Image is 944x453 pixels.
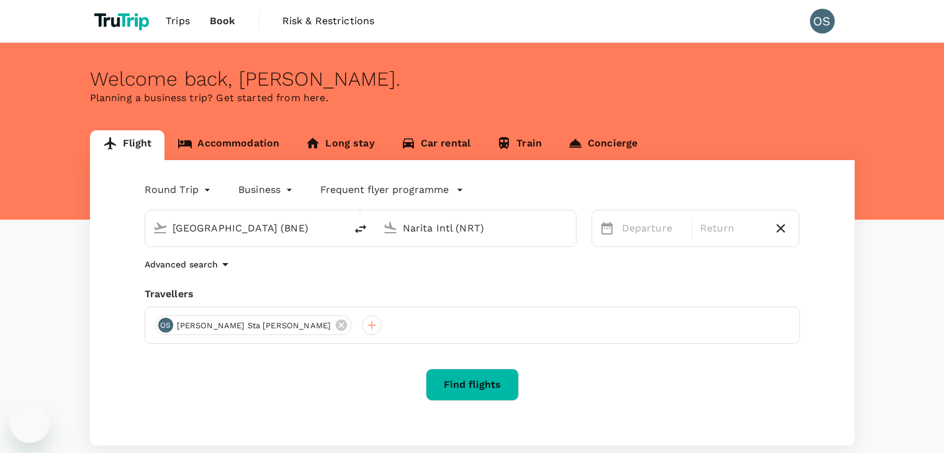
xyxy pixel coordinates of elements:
[700,221,763,236] p: Return
[320,182,449,197] p: Frequent flyer programme
[403,218,550,238] input: Going to
[320,182,464,197] button: Frequent flyer programme
[169,320,339,332] span: [PERSON_NAME] Sta [PERSON_NAME]
[483,130,555,160] a: Train
[145,258,218,271] p: Advanced search
[90,130,165,160] a: Flight
[810,9,835,34] div: OS
[164,130,292,160] a: Accommodation
[90,68,855,91] div: Welcome back , [PERSON_NAME] .
[346,214,375,244] button: delete
[337,226,339,229] button: Open
[622,221,685,236] p: Departure
[145,257,233,272] button: Advanced search
[10,403,50,443] iframe: Button to launch messaging window
[567,226,570,229] button: Open
[145,180,214,200] div: Round Trip
[282,14,375,29] span: Risk & Restrictions
[90,7,156,35] img: TruTrip logo
[155,315,353,335] div: OS[PERSON_NAME] Sta [PERSON_NAME]
[145,287,800,302] div: Travellers
[555,130,650,160] a: Concierge
[166,14,190,29] span: Trips
[158,318,173,333] div: OS
[210,14,236,29] span: Book
[388,130,484,160] a: Car rental
[426,369,519,401] button: Find flights
[173,218,320,238] input: Depart from
[90,91,855,105] p: Planning a business trip? Get started from here.
[238,180,295,200] div: Business
[292,130,387,160] a: Long stay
